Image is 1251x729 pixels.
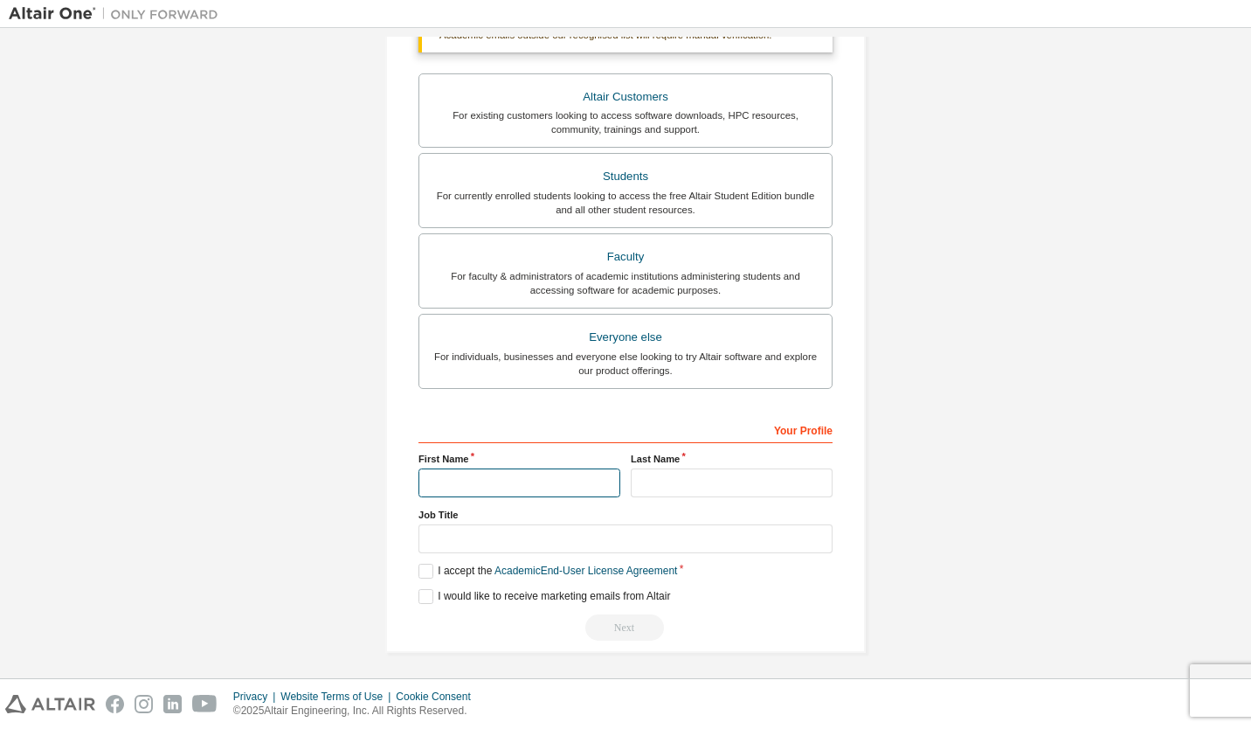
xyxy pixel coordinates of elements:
[106,695,124,713] img: facebook.svg
[163,695,182,713] img: linkedin.svg
[430,85,821,109] div: Altair Customers
[418,589,670,604] label: I would like to receive marketing emails from Altair
[9,5,227,23] img: Altair One
[418,564,677,579] label: I accept the
[430,164,821,189] div: Students
[430,108,821,136] div: For existing customers looking to access software downloads, HPC resources, community, trainings ...
[233,690,280,704] div: Privacy
[494,565,677,577] a: Academic End-User License Agreement
[418,508,833,522] label: Job Title
[418,614,833,641] div: Read and acccept EULA to continue
[430,350,821,378] div: For individuals, businesses and everyone else looking to try Altair software and explore our prod...
[418,415,833,443] div: Your Profile
[430,245,821,269] div: Faculty
[418,452,620,466] label: First Name
[5,695,95,713] img: altair_logo.svg
[233,704,481,719] p: © 2025 Altair Engineering, Inc. All Rights Reserved.
[631,452,833,466] label: Last Name
[430,269,821,297] div: For faculty & administrators of academic institutions administering students and accessing softwa...
[430,189,821,217] div: For currently enrolled students looking to access the free Altair Student Edition bundle and all ...
[192,695,218,713] img: youtube.svg
[135,695,153,713] img: instagram.svg
[430,325,821,350] div: Everyone else
[396,690,480,704] div: Cookie Consent
[280,690,396,704] div: Website Terms of Use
